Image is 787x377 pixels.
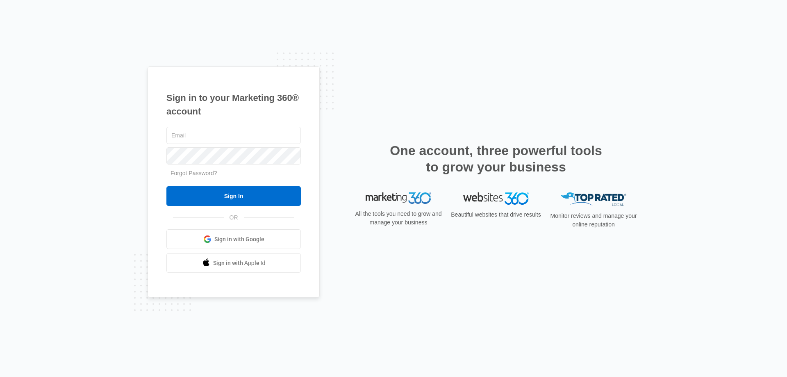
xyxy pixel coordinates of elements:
[166,91,301,118] h1: Sign in to your Marketing 360® account
[214,235,264,244] span: Sign in with Google
[224,213,244,222] span: OR
[213,259,266,267] span: Sign in with Apple Id
[450,210,542,219] p: Beautiful websites that drive results
[561,192,626,206] img: Top Rated Local
[166,186,301,206] input: Sign In
[166,229,301,249] a: Sign in with Google
[166,253,301,273] a: Sign in with Apple Id
[387,142,605,175] h2: One account, three powerful tools to grow your business
[353,210,444,227] p: All the tools you need to grow and manage your business
[463,192,529,204] img: Websites 360
[171,170,217,176] a: Forgot Password?
[548,212,639,229] p: Monitor reviews and manage your online reputation
[166,127,301,144] input: Email
[366,192,431,204] img: Marketing 360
